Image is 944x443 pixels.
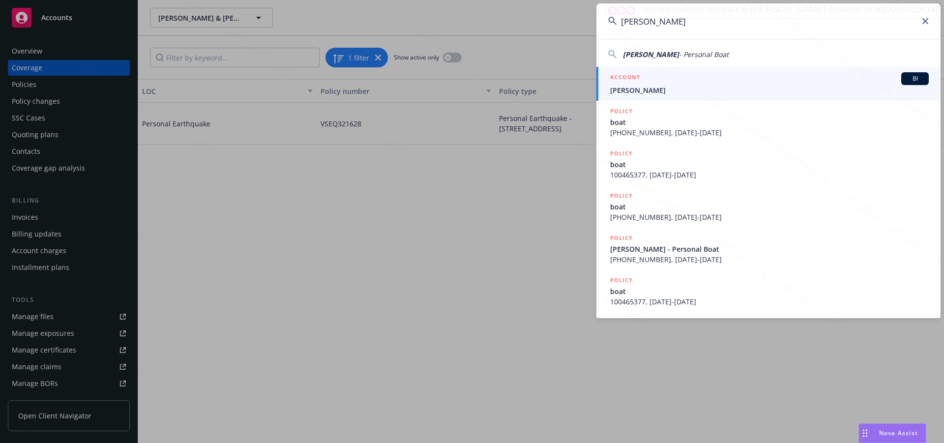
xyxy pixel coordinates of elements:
a: ACCOUNTBI[PERSON_NAME] [596,67,941,101]
h5: POLICY [610,106,633,116]
span: 100465377, [DATE]-[DATE] [610,170,929,180]
span: boat [610,286,929,296]
a: POLICYboat100465377, [DATE]-[DATE] [596,143,941,185]
span: 100465377, [DATE]-[DATE] [610,296,929,307]
h5: ACCOUNT [610,72,640,84]
a: POLICYboat[PHONE_NUMBER], [DATE]-[DATE] [596,101,941,143]
span: [PERSON_NAME] - Personal Boat [610,244,929,254]
a: POLICYboat[PHONE_NUMBER], [DATE]-[DATE] [596,185,941,228]
span: boat [610,159,929,170]
input: Search... [596,3,941,39]
span: [PHONE_NUMBER], [DATE]-[DATE] [610,254,929,265]
span: [PERSON_NAME] [623,50,679,59]
a: POLICY[PERSON_NAME] - Personal Boat[PHONE_NUMBER], [DATE]-[DATE] [596,228,941,270]
span: BI [905,74,925,83]
span: - Personal Boat [679,50,729,59]
span: boat [610,117,929,127]
span: Nova Assist [879,429,918,437]
h5: POLICY [610,148,633,158]
span: boat [610,202,929,212]
h5: POLICY [610,233,633,243]
h5: POLICY [610,275,633,285]
div: Drag to move [859,424,871,443]
span: [PERSON_NAME] [610,85,929,95]
span: [PHONE_NUMBER], [DATE]-[DATE] [610,212,929,222]
span: [PHONE_NUMBER], [DATE]-[DATE] [610,127,929,138]
h5: POLICY [610,191,633,201]
button: Nova Assist [858,423,926,443]
a: POLICYboat100465377, [DATE]-[DATE] [596,270,941,312]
